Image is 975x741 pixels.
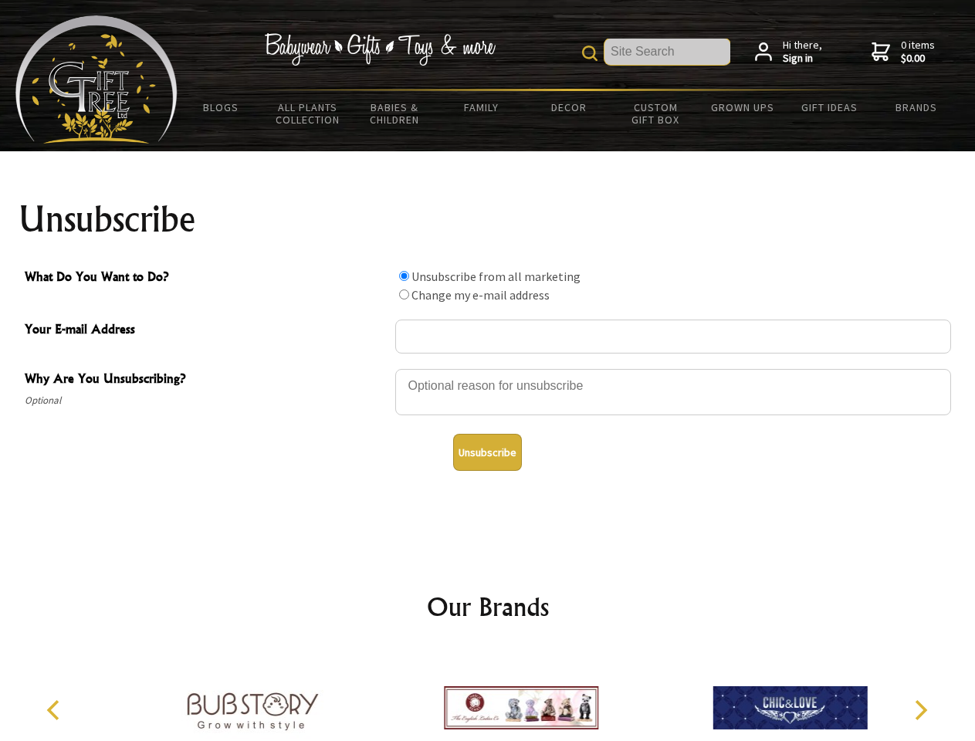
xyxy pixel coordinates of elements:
[25,320,388,342] span: Your E-mail Address
[755,39,822,66] a: Hi there,Sign in
[411,269,581,284] label: Unsubscribe from all marketing
[873,91,960,123] a: Brands
[15,15,178,144] img: Babyware - Gifts - Toys and more...
[786,91,873,123] a: Gift Ideas
[901,52,935,66] strong: $0.00
[903,693,937,727] button: Next
[19,201,957,238] h1: Unsubscribe
[783,39,822,66] span: Hi there,
[612,91,699,136] a: Custom Gift Box
[31,588,945,625] h2: Our Brands
[25,267,388,289] span: What Do You Want to Do?
[699,91,786,123] a: Grown Ups
[395,320,951,354] input: Your E-mail Address
[582,46,598,61] img: product search
[525,91,612,123] a: Decor
[39,693,73,727] button: Previous
[399,271,409,281] input: What Do You Want to Do?
[411,287,550,303] label: Change my e-mail address
[25,369,388,391] span: Why Are You Unsubscribing?
[438,91,526,123] a: Family
[178,91,265,123] a: BLOGS
[872,39,935,66] a: 0 items$0.00
[351,91,438,136] a: Babies & Children
[453,434,522,471] button: Unsubscribe
[783,52,822,66] strong: Sign in
[395,369,951,415] textarea: Why Are You Unsubscribing?
[901,38,935,66] span: 0 items
[265,91,352,136] a: All Plants Collection
[264,33,496,66] img: Babywear - Gifts - Toys & more
[25,391,388,410] span: Optional
[399,289,409,299] input: What Do You Want to Do?
[604,39,730,65] input: Site Search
